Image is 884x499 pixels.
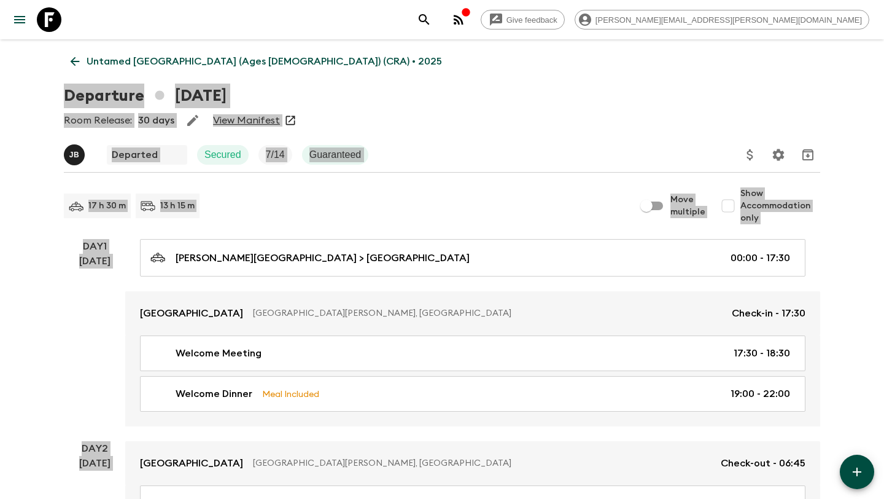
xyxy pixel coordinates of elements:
[197,145,249,165] div: Secured
[176,387,252,401] p: Welcome Dinner
[204,147,241,162] p: Secured
[176,346,262,361] p: Welcome Meeting
[670,194,706,218] span: Move multiple
[160,200,195,212] p: 13 h 15 m
[64,239,125,254] p: Day 1
[738,143,762,167] button: Update Price, Early Bird Discount and Costs
[176,251,470,265] p: [PERSON_NAME][GEOGRAPHIC_DATA] > [GEOGRAPHIC_DATA]
[112,147,158,162] p: Departed
[64,441,125,456] p: Day 2
[253,457,711,470] p: [GEOGRAPHIC_DATA][PERSON_NAME], [GEOGRAPHIC_DATA]
[731,251,790,265] p: 00:00 - 17:30
[125,291,820,336] a: [GEOGRAPHIC_DATA][GEOGRAPHIC_DATA][PERSON_NAME], [GEOGRAPHIC_DATA]Check-in - 17:30
[125,441,820,485] a: [GEOGRAPHIC_DATA][GEOGRAPHIC_DATA][PERSON_NAME], [GEOGRAPHIC_DATA]Check-out - 06:45
[258,145,292,165] div: Trip Fill
[721,456,805,471] p: Check-out - 06:45
[64,49,449,74] a: Untamed [GEOGRAPHIC_DATA] (Ages [DEMOGRAPHIC_DATA]) (CRA) • 2025
[766,143,791,167] button: Settings
[140,376,805,412] a: Welcome DinnerMeal Included19:00 - 22:00
[253,307,722,320] p: [GEOGRAPHIC_DATA][PERSON_NAME], [GEOGRAPHIC_DATA]
[87,54,442,69] p: Untamed [GEOGRAPHIC_DATA] (Ages [DEMOGRAPHIC_DATA]) (CRA) • 2025
[213,114,280,127] a: View Manifest
[64,84,227,108] h1: Departure [DATE]
[412,7,436,32] button: search adventures
[740,187,820,224] span: Show Accommodation only
[481,10,565,29] a: Give feedback
[140,306,243,321] p: [GEOGRAPHIC_DATA]
[796,143,820,167] button: Archive (Completed, Cancelled or Unsynced Departures only)
[88,200,126,212] p: 17 h 30 m
[500,15,564,25] span: Give feedback
[309,147,362,162] p: Guaranteed
[140,336,805,371] a: Welcome Meeting17:30 - 18:30
[732,306,805,321] p: Check-in - 17:30
[731,387,790,401] p: 19:00 - 22:00
[64,113,132,128] p: Room Release:
[140,456,243,471] p: [GEOGRAPHIC_DATA]
[64,148,87,158] span: Joe Bernini
[575,10,869,29] div: [PERSON_NAME][EMAIL_ADDRESS][PERSON_NAME][DOMAIN_NAME]
[262,387,319,401] p: Meal Included
[138,113,174,128] p: 30 days
[7,7,32,32] button: menu
[79,254,110,426] div: [DATE]
[734,346,790,361] p: 17:30 - 18:30
[266,147,285,162] p: 7 / 14
[140,239,805,277] a: [PERSON_NAME][GEOGRAPHIC_DATA] > [GEOGRAPHIC_DATA]00:00 - 17:30
[589,15,869,25] span: [PERSON_NAME][EMAIL_ADDRESS][PERSON_NAME][DOMAIN_NAME]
